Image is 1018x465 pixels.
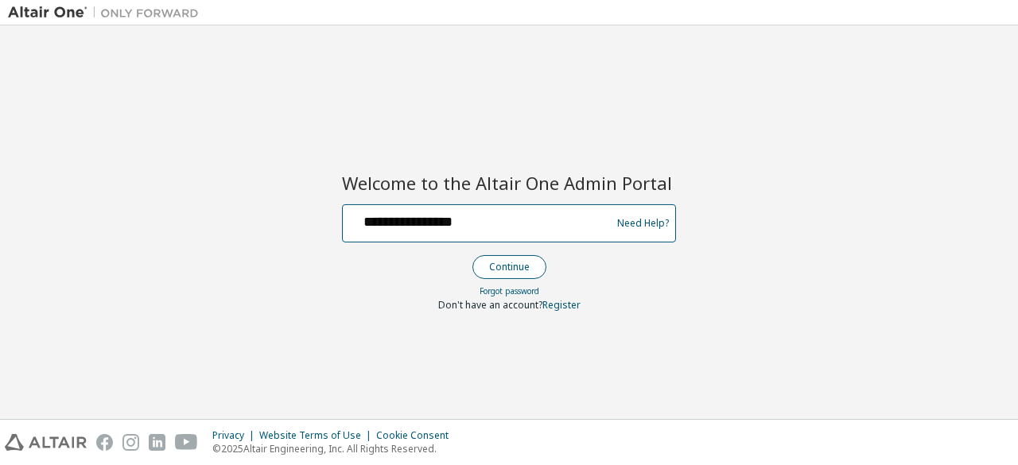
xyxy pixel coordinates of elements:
p: © 2025 Altair Engineering, Inc. All Rights Reserved. [212,442,458,455]
img: youtube.svg [175,434,198,451]
span: Don't have an account? [438,298,542,312]
img: instagram.svg [122,434,139,451]
img: altair_logo.svg [5,434,87,451]
h2: Welcome to the Altair One Admin Portal [342,172,676,194]
a: Register [542,298,581,312]
button: Continue [472,255,546,279]
div: Cookie Consent [376,429,458,442]
img: linkedin.svg [149,434,165,451]
img: Altair One [8,5,207,21]
a: Forgot password [480,285,539,296]
div: Website Terms of Use [259,429,376,442]
img: facebook.svg [96,434,113,451]
div: Privacy [212,429,259,442]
